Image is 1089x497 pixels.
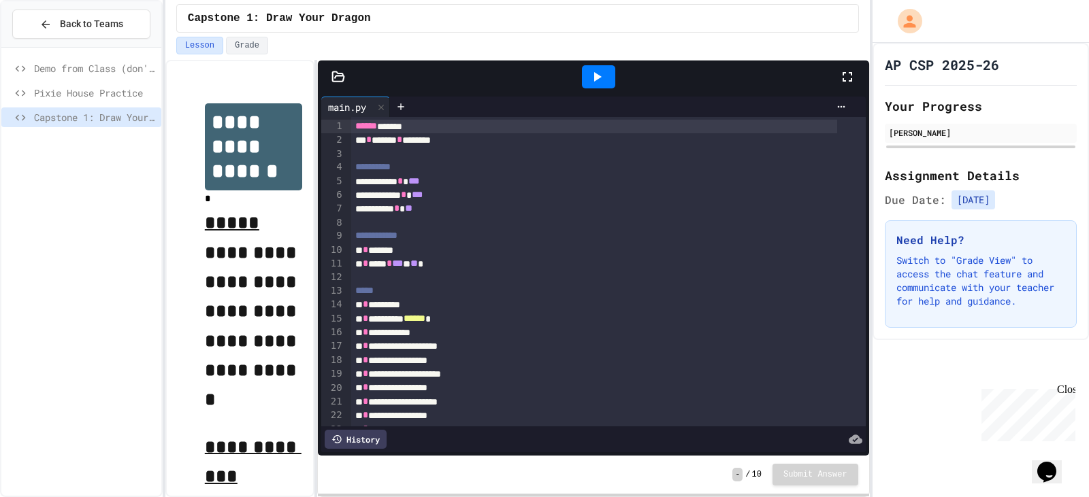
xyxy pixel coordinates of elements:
[321,298,344,311] div: 14
[885,192,946,208] span: Due Date:
[34,110,156,124] span: Capstone 1: Draw Your Dragon
[321,148,344,161] div: 3
[321,257,344,271] div: 11
[176,37,223,54] button: Lesson
[321,395,344,409] div: 21
[321,271,344,284] div: 12
[1032,443,1075,483] iframe: chat widget
[321,160,344,174] div: 4
[883,5,926,37] div: My Account
[321,381,344,395] div: 20
[952,190,995,209] span: [DATE]
[321,284,344,298] div: 13
[321,409,344,422] div: 22
[34,86,156,100] span: Pixie House Practice
[321,367,344,381] div: 19
[321,202,344,216] div: 7
[885,55,999,74] h1: AP CSP 2025-26
[745,469,750,480] span: /
[5,5,94,86] div: Chat with us now!Close
[321,175,344,188] div: 5
[321,120,344,133] div: 1
[321,97,390,117] div: main.py
[321,216,344,230] div: 8
[321,100,373,114] div: main.py
[896,254,1065,308] p: Switch to "Grade View" to access the chat feature and communicate with your teacher for help and ...
[321,423,344,436] div: 23
[321,229,344,243] div: 9
[321,312,344,326] div: 15
[896,232,1065,248] h3: Need Help?
[321,243,344,257] div: 10
[34,61,156,75] span: Demo from Class (don't do until we discuss)
[321,354,344,367] div: 18
[885,166,1077,185] h2: Assignment Details
[325,430,387,449] div: History
[321,188,344,202] div: 6
[321,326,344,339] div: 16
[885,97,1077,116] h2: Your Progress
[12,10,150,39] button: Back to Teams
[188,10,371,27] span: Capstone 1: Draw Your Dragon
[783,469,847,480] span: Submit Answer
[321,339,344,353] div: 17
[732,468,743,481] span: -
[752,469,762,480] span: 10
[226,37,268,54] button: Grade
[321,133,344,147] div: 2
[889,126,1073,139] div: [PERSON_NAME]
[976,383,1075,441] iframe: chat widget
[60,17,123,31] span: Back to Teams
[773,464,858,485] button: Submit Answer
